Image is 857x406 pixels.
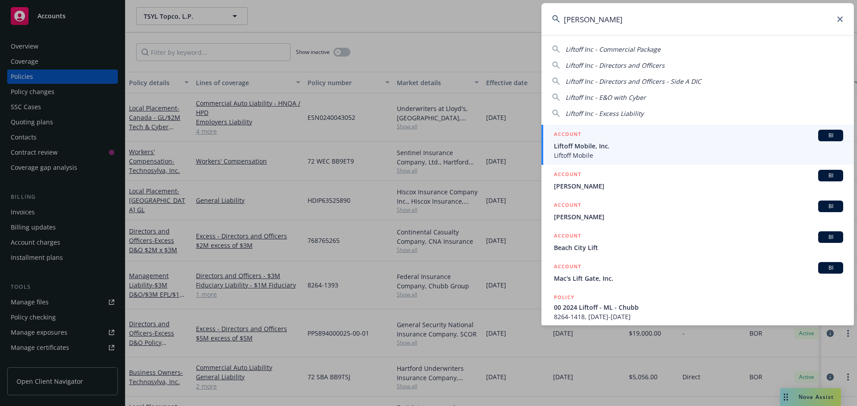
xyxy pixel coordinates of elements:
span: BI [822,264,840,272]
h5: ACCOUNT [554,201,581,211]
span: Liftoff Inc - Directors and Officers [566,61,665,70]
span: 8264-1418, [DATE]-[DATE] [554,312,843,321]
a: ACCOUNTBIMac's Lift Gate, Inc. [541,257,854,288]
a: ACCOUNTBI[PERSON_NAME] [541,196,854,226]
span: Liftoff Mobile, Inc. [554,141,843,151]
span: Liftoff Mobile [554,151,843,160]
h5: ACCOUNT [554,262,581,273]
span: 00 2024 Liftoff - ML - Chubb [554,303,843,312]
a: POLICY00 2024 Liftoff - ML - Chubb8264-1418, [DATE]-[DATE] [541,288,854,326]
h5: ACCOUNT [554,170,581,180]
input: Search... [541,3,854,35]
span: Liftoff Inc - Excess Liability [566,109,644,118]
span: Beach City Lift [554,243,843,252]
span: [PERSON_NAME] [554,181,843,191]
h5: ACCOUNT [554,130,581,140]
span: [PERSON_NAME] [554,212,843,221]
span: Liftoff Inc - Directors and Officers - Side A DIC [566,77,701,86]
span: BI [822,131,840,139]
span: Liftoff Inc - Commercial Package [566,45,661,53]
h5: ACCOUNT [554,231,581,242]
a: ACCOUNTBI[PERSON_NAME] [541,165,854,196]
span: BI [822,233,840,241]
span: BI [822,172,840,180]
a: ACCOUNTBILiftoff Mobile, Inc.Liftoff Mobile [541,125,854,165]
span: BI [822,202,840,210]
a: ACCOUNTBIBeach City Lift [541,226,854,257]
span: Liftoff Inc - E&O with Cyber [566,93,646,102]
h5: POLICY [554,293,574,302]
span: Mac's Lift Gate, Inc. [554,274,843,283]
